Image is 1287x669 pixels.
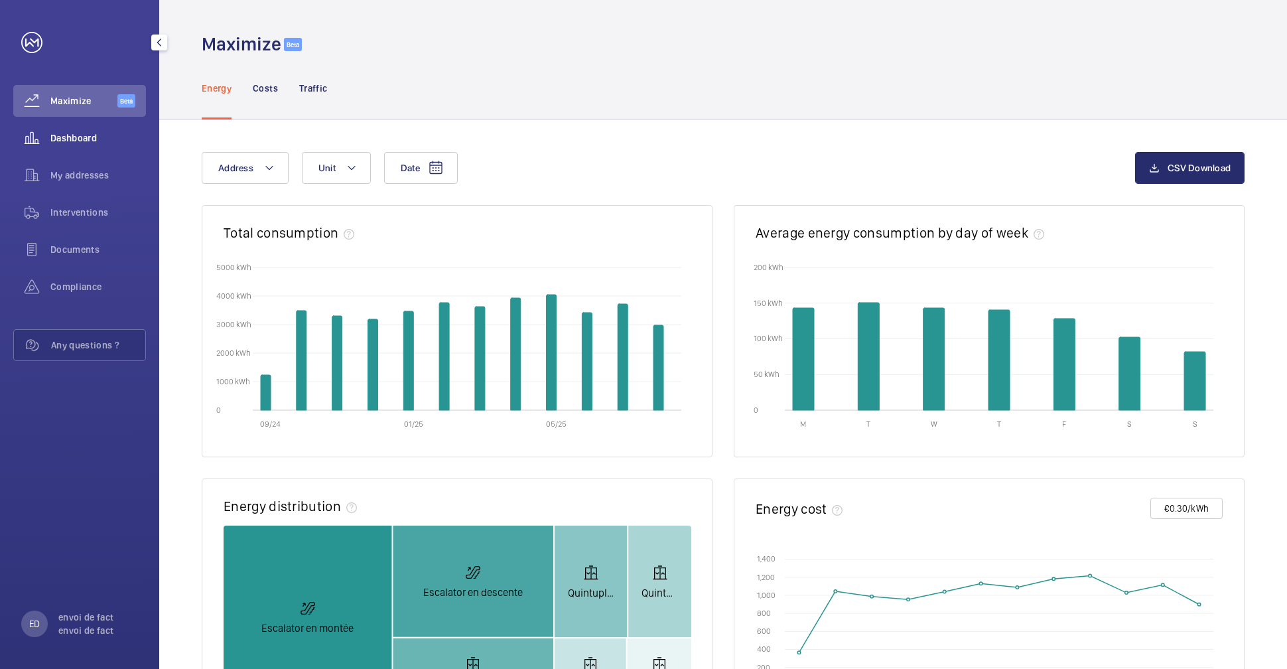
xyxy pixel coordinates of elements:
[756,224,1028,241] h2: Average energy consumption by day of week
[302,152,371,184] button: Unit
[202,152,289,184] button: Address
[216,405,221,414] text: 0
[50,206,146,219] span: Interventions
[757,627,771,636] text: 600
[475,307,485,410] path: 2025-03-01T00:00:00.000 3,628.3
[50,94,117,108] span: Maximize
[253,82,278,95] p: Costs
[582,313,592,410] path: 2025-06-01T00:00:00.000 3,429.23
[1184,352,1205,410] path: Sunday 82.15
[218,163,253,173] span: Address
[284,38,302,51] span: Beta
[50,280,146,293] span: Compliance
[754,262,783,271] text: 200 kWh
[1193,419,1197,429] text: S
[618,304,628,410] path: 2025-07-01T00:00:00.000 3,716.48
[58,611,138,637] p: envoi de fact envoi de fact
[988,310,1010,410] path: Thursday 140.23
[547,295,557,410] path: 2025-05-01T00:00:00.000 4,054.06
[51,338,145,352] span: Any questions ?
[653,325,663,410] path: 2025-08-01T00:00:00.000 2,978.76
[931,419,937,429] text: W
[332,316,342,410] path: 2024-11-01T00:00:00.000 3,290.88
[800,419,806,429] text: M
[224,498,341,514] h2: Energy distribution
[754,334,783,343] text: 100 kWh
[756,500,827,517] h2: Energy cost
[754,298,783,307] text: 150 kWh
[50,243,146,256] span: Documents
[511,298,521,410] path: 2025-04-01T00:00:00.000 3,941.5
[757,554,776,563] text: 1,400
[1168,163,1231,173] span: CSV Download
[754,405,758,414] text: 0
[368,319,377,410] path: 2024-12-01T00:00:00.000 3,181.05
[50,131,146,145] span: Dashboard
[1150,498,1223,519] button: €0.30/kWh
[403,311,413,410] path: 2025-01-01T00:00:00.000 3,467.13
[404,419,423,429] text: 01/25
[202,32,281,56] h1: Maximize
[384,152,458,184] button: Date
[757,573,775,582] text: 1,200
[1119,337,1140,410] path: Saturday 102.7
[216,376,250,386] text: 1000 kWh
[793,308,814,410] path: Monday 143.51
[202,82,232,95] p: Energy
[1135,152,1245,184] button: CSV Download
[1053,319,1075,410] path: Friday 128.21
[866,419,870,429] text: T
[754,370,779,379] text: 50 kWh
[117,94,135,108] span: Beta
[1062,419,1066,429] text: F
[50,169,146,182] span: My addresses
[318,163,336,173] span: Unit
[997,419,1001,429] text: T
[439,303,449,410] path: 2025-02-01T00:00:00.000 3,765.2
[923,308,945,410] path: Wednesday 143.25
[757,644,771,654] text: 400
[260,419,281,429] text: 09/24
[216,319,251,329] text: 3000 kWh
[546,419,567,429] text: 05/25
[1127,419,1132,429] text: S
[858,303,879,410] path: Tuesday 151.16
[401,163,420,173] span: Date
[216,291,251,300] text: 4000 kWh
[757,591,776,600] text: 1,000
[297,311,306,410] path: 2024-10-01T00:00:00.000 3,483.08
[299,82,327,95] p: Traffic
[29,617,40,631] p: ED
[216,348,251,357] text: 2000 kWh
[216,262,251,271] text: 5000 kWh
[261,375,271,410] path: 2024-09-01T00:00:00.000 1,221.12
[224,224,338,241] h2: Total consumption
[757,609,771,618] text: 800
